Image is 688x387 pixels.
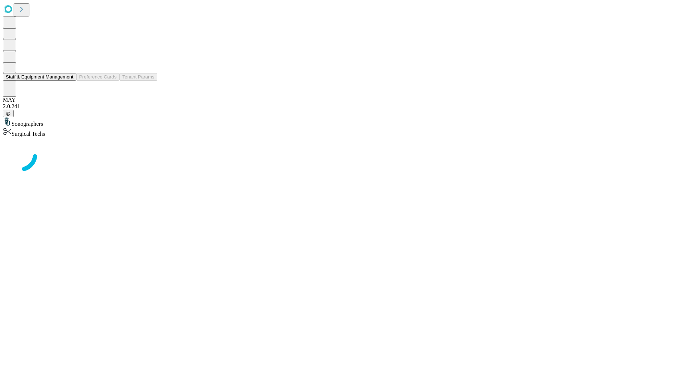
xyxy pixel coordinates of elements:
[3,127,685,137] div: Surgical Techs
[3,110,14,117] button: @
[3,117,685,127] div: Sonographers
[3,73,76,81] button: Staff & Equipment Management
[119,73,157,81] button: Tenant Params
[3,103,685,110] div: 2.0.241
[6,111,11,116] span: @
[3,97,685,103] div: MAY
[76,73,119,81] button: Preference Cards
